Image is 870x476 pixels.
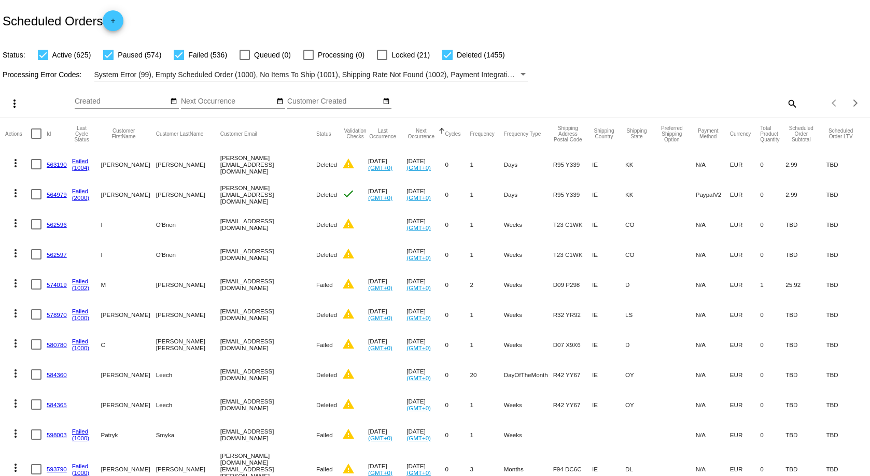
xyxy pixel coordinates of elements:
mat-cell: 2 [470,269,503,299]
a: Failed [72,428,89,435]
button: Change sorting for LastProcessingCycleId [72,125,92,142]
mat-cell: EUR [730,390,761,420]
mat-cell: Days [504,149,553,179]
a: (GMT+0) [406,284,431,291]
a: 584365 [47,401,67,408]
mat-cell: 1 [470,149,503,179]
mat-cell: [PERSON_NAME] [156,269,220,299]
mat-cell: [PERSON_NAME] [101,359,156,390]
a: 562597 [47,251,67,258]
mat-cell: [DATE] [406,390,445,420]
mat-cell: TBD [785,209,826,239]
mat-cell: TBD [826,209,865,239]
span: Processing (0) [318,49,364,61]
button: Change sorting for Cycles [445,131,460,137]
mat-cell: [DATE] [368,269,406,299]
mat-cell: EUR [730,420,761,450]
a: (GMT+0) [406,344,431,351]
mat-cell: N/A [696,390,730,420]
mat-cell: EUR [730,149,761,179]
mat-cell: OY [625,390,657,420]
a: (1000) [72,469,90,476]
mat-cell: 0 [445,299,470,329]
mat-cell: [EMAIL_ADDRESS][DOMAIN_NAME] [220,239,316,269]
mat-icon: more_vert [9,337,22,350]
a: (2000) [72,194,90,201]
mat-icon: warning [342,278,355,290]
mat-cell: R42 YY67 [553,390,592,420]
mat-cell: 0 [445,149,470,179]
mat-icon: warning [342,428,355,440]
mat-cell: Weeks [504,269,553,299]
mat-cell: 0 [760,359,785,390]
mat-cell: D09 P298 [553,269,592,299]
mat-cell: EUR [730,299,761,329]
span: Deleted [316,221,337,228]
mat-cell: Leech [156,359,220,390]
mat-icon: date_range [276,97,284,106]
mat-icon: more_vert [8,97,21,110]
span: Failed [316,466,333,472]
mat-cell: [PERSON_NAME] [PERSON_NAME] [156,329,220,359]
button: Change sorting for Status [316,131,331,137]
span: Deleted [316,401,337,408]
mat-cell: 25.92 [785,269,826,299]
mat-cell: [DATE] [406,329,445,359]
mat-cell: [DATE] [368,149,406,179]
a: 563190 [47,161,67,168]
mat-cell: IE [592,179,625,209]
mat-cell: [DATE] [406,269,445,299]
a: (GMT+0) [406,254,431,261]
mat-cell: O'Brien [156,209,220,239]
mat-cell: Weeks [504,239,553,269]
button: Change sorting for CustomerFirstName [101,128,146,139]
mat-header-cell: Total Product Quantity [760,118,785,149]
span: Locked (21) [391,49,430,61]
mat-cell: [DATE] [368,299,406,329]
input: Next Occurrence [181,97,274,106]
span: Failed [316,281,333,288]
a: 580780 [47,341,67,348]
mat-cell: 0 [445,329,470,359]
mat-cell: [DATE] [406,359,445,390]
mat-cell: R42 YY67 [553,359,592,390]
mat-cell: TBD [785,299,826,329]
mat-cell: [PERSON_NAME] [156,179,220,209]
mat-icon: search [785,95,798,111]
span: Failed (536) [188,49,227,61]
span: Queued (0) [254,49,291,61]
a: (GMT+0) [406,314,431,321]
mat-cell: TBD [785,359,826,390]
mat-cell: TBD [826,149,865,179]
mat-cell: N/A [696,329,730,359]
mat-cell: DayOfTheMonth [504,359,553,390]
span: Status: [3,51,25,59]
mat-cell: 1 [470,420,503,450]
mat-cell: [EMAIL_ADDRESS][DOMAIN_NAME] [220,329,316,359]
mat-cell: O'Brien [156,239,220,269]
mat-cell: [PERSON_NAME] [101,149,156,179]
span: Deleted [316,311,337,318]
mat-icon: more_vert [9,367,22,380]
mat-cell: Weeks [504,390,553,420]
mat-cell: [DATE] [368,179,406,209]
button: Change sorting for LastOccurrenceUtc [368,128,397,139]
mat-cell: KK [625,179,657,209]
mat-cell: 1 [470,390,503,420]
mat-cell: R32 YR92 [553,299,592,329]
mat-icon: more_vert [9,427,22,440]
a: (1004) [72,164,90,171]
mat-cell: OY [625,359,657,390]
a: 564979 [47,191,67,198]
input: Created [75,97,168,106]
a: 562596 [47,221,67,228]
a: Failed [72,338,89,344]
a: 593790 [47,466,67,472]
mat-cell: 0 [445,239,470,269]
a: (GMT+0) [406,194,431,201]
a: (GMT+0) [368,314,392,321]
span: Deleted (1455) [457,49,505,61]
mat-cell: 0 [760,209,785,239]
mat-cell: T23 C1WK [553,209,592,239]
mat-cell: EUR [730,359,761,390]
